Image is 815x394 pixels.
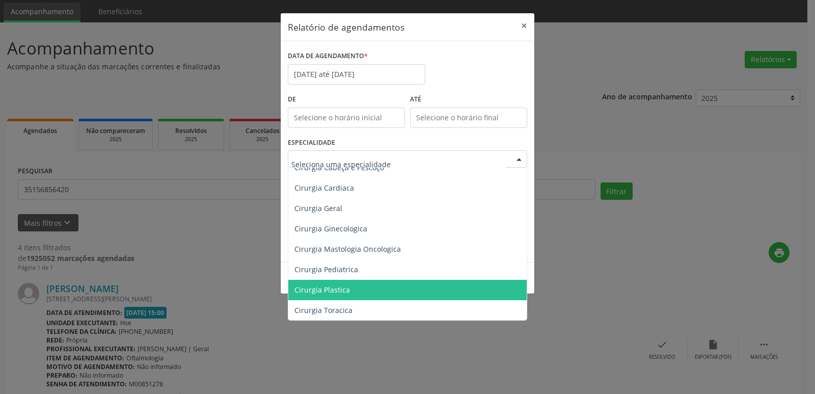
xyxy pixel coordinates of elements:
span: Cirurgia Cardiaca [294,183,354,193]
span: Cirurgia Ginecologica [294,224,367,233]
label: ESPECIALIDADE [288,135,335,151]
span: Cirurgia Cabeça e Pescoço [294,163,384,172]
label: ATÉ [410,92,527,108]
span: Cirurgia Mastologia Oncologica [294,244,401,254]
span: Cirurgia Plastica [294,285,350,295]
span: Cirurgia Geral [294,203,342,213]
h5: Relatório de agendamentos [288,20,404,34]
input: Selecione uma data ou intervalo [288,64,425,85]
button: Close [514,13,534,38]
label: DATA DE AGENDAMENTO [288,48,368,64]
input: Selecione o horário final [410,108,527,128]
span: Cirurgia Toracica [294,305,352,315]
input: Seleciona uma especialidade [291,154,506,174]
label: De [288,92,405,108]
span: Cirurgia Pediatrica [294,265,358,274]
input: Selecione o horário inicial [288,108,405,128]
